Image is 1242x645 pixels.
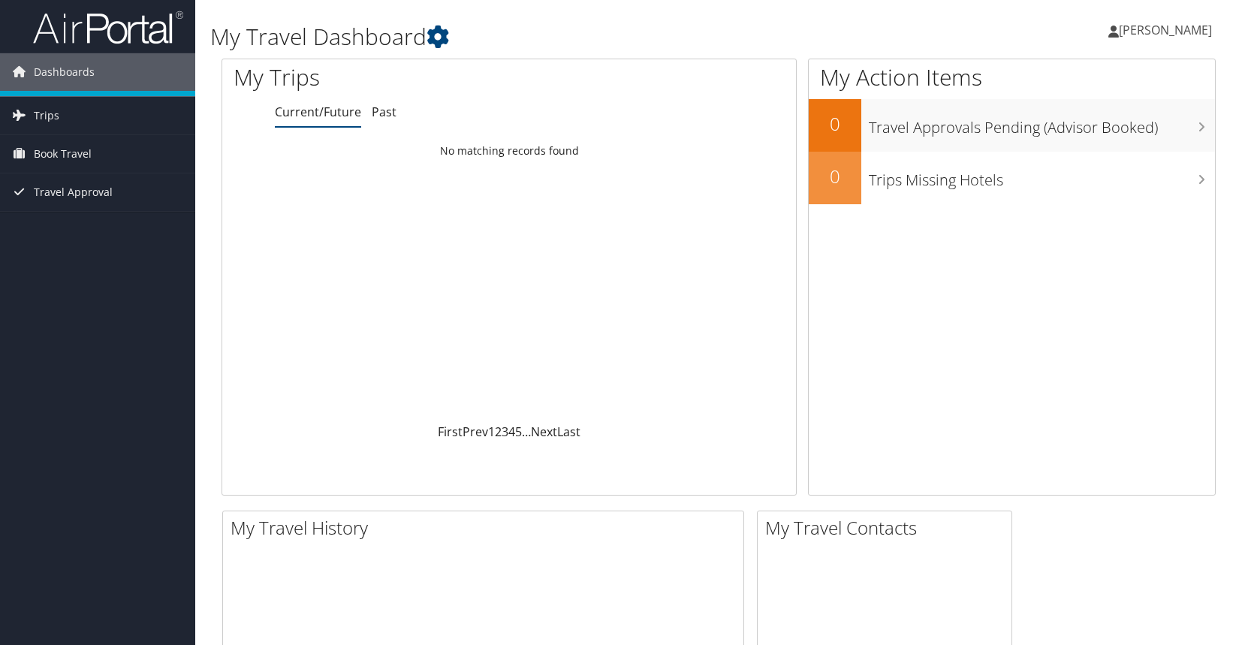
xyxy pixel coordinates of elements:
[34,53,95,91] span: Dashboards
[531,423,557,440] a: Next
[222,137,796,164] td: No matching records found
[34,173,113,211] span: Travel Approval
[522,423,531,440] span: …
[1108,8,1227,53] a: [PERSON_NAME]
[438,423,463,440] a: First
[502,423,508,440] a: 3
[488,423,495,440] a: 1
[809,99,1215,152] a: 0Travel Approvals Pending (Advisor Booked)
[1119,22,1212,38] span: [PERSON_NAME]
[210,21,888,53] h1: My Travel Dashboard
[515,423,522,440] a: 5
[231,515,743,541] h2: My Travel History
[33,10,183,45] img: airportal-logo.png
[495,423,502,440] a: 2
[809,62,1215,93] h1: My Action Items
[765,515,1011,541] h2: My Travel Contacts
[508,423,515,440] a: 4
[275,104,361,120] a: Current/Future
[809,164,861,189] h2: 0
[34,135,92,173] span: Book Travel
[234,62,546,93] h1: My Trips
[557,423,580,440] a: Last
[869,162,1215,191] h3: Trips Missing Hotels
[869,110,1215,138] h3: Travel Approvals Pending (Advisor Booked)
[34,97,59,134] span: Trips
[463,423,488,440] a: Prev
[809,152,1215,204] a: 0Trips Missing Hotels
[809,111,861,137] h2: 0
[372,104,396,120] a: Past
